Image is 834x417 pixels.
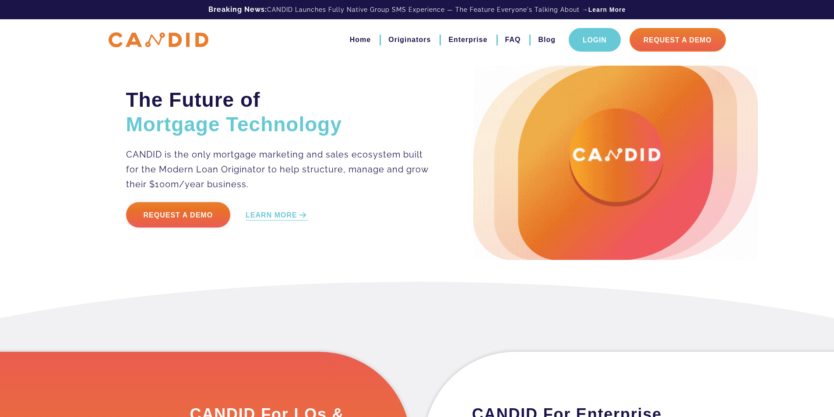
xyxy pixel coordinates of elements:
[350,32,371,47] a: Home
[505,32,521,47] a: FAQ
[588,5,626,14] a: Learn More
[630,28,726,52] a: Request A Demo
[126,147,429,192] p: CANDID is the only mortgage marketing and sales ecosystem built for the Modern Loan Originator to...
[538,32,556,47] a: Blog
[569,28,621,52] a: Login
[473,66,758,260] img: Candid Hero Image
[126,88,429,137] h2: The Future of
[448,32,487,47] a: Enterprise
[246,210,308,221] a: LEARN MORE
[388,32,431,47] a: Originators
[208,5,267,14] b: Breaking News:
[109,32,208,48] img: CANDID APP
[126,113,342,136] span: Mortgage Technology
[126,202,231,228] a: Request a Demo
